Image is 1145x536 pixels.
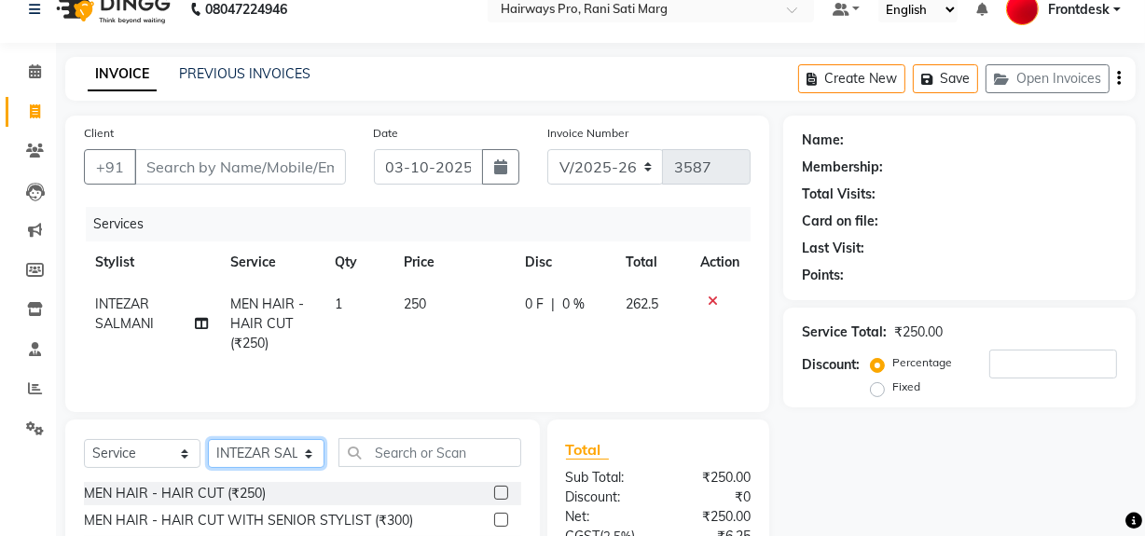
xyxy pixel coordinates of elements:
span: MEN HAIR - HAIR CUT (₹250) [230,295,304,351]
th: Qty [324,241,393,283]
label: Percentage [892,354,952,371]
span: | [551,295,555,314]
div: Services [86,207,765,241]
div: Total Visits: [802,185,876,204]
div: Net: [552,507,658,527]
div: Points: [802,266,844,285]
div: Discount: [802,355,860,375]
div: Sub Total: [552,468,658,488]
button: Open Invoices [986,64,1110,93]
span: 0 F [525,295,544,314]
div: ₹250.00 [658,507,765,527]
label: Date [374,125,399,142]
div: MEN HAIR - HAIR CUT (₹250) [84,484,266,503]
button: Save [913,64,978,93]
div: MEN HAIR - HAIR CUT WITH SENIOR STYLIST (₹300) [84,511,413,530]
th: Stylist [84,241,219,283]
div: Name: [802,131,844,150]
input: Search by Name/Mobile/Email/Code [134,149,346,185]
div: Last Visit: [802,239,864,258]
span: INTEZAR SALMANI [95,295,154,332]
th: Action [689,241,751,283]
input: Search or Scan [338,438,521,467]
div: Service Total: [802,323,887,342]
th: Price [393,241,515,283]
th: Service [219,241,324,283]
span: 250 [405,295,427,312]
label: Fixed [892,378,920,395]
a: INVOICE [88,58,157,91]
button: Create New [798,64,905,93]
div: Discount: [552,488,658,507]
label: Invoice Number [547,125,628,142]
button: +91 [84,149,136,185]
span: 1 [335,295,342,312]
div: Card on file: [802,212,878,231]
th: Total [614,241,689,283]
th: Disc [514,241,614,283]
span: 262.5 [626,295,658,312]
div: ₹250.00 [894,323,943,342]
div: ₹0 [658,488,765,507]
span: Total [566,440,609,460]
a: PREVIOUS INVOICES [179,65,310,82]
label: Client [84,125,114,142]
div: ₹250.00 [658,468,765,488]
span: 0 % [562,295,585,314]
div: Membership: [802,158,883,177]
